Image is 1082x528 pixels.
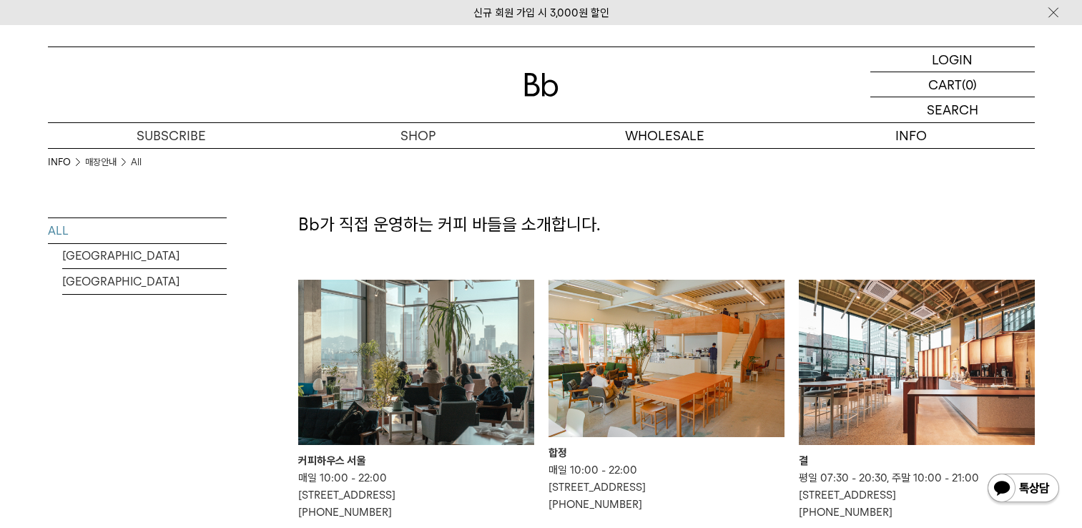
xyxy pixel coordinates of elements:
p: 매일 10:00 - 22:00 [STREET_ADDRESS] [PHONE_NUMBER] [298,469,534,521]
p: LOGIN [932,47,973,72]
a: ALL [48,218,227,243]
img: 카카오톡 채널 1:1 채팅 버튼 [986,472,1061,507]
div: 합정 [549,444,785,461]
p: (0) [962,72,977,97]
a: SUBSCRIBE [48,123,295,148]
p: 평일 07:30 - 20:30, 주말 10:00 - 21:00 [STREET_ADDRESS] [PHONE_NUMBER] [799,469,1035,521]
img: 로고 [524,73,559,97]
a: [GEOGRAPHIC_DATA] [62,243,227,268]
p: 매일 10:00 - 22:00 [STREET_ADDRESS] [PHONE_NUMBER] [549,461,785,513]
p: INFO [788,123,1035,148]
li: INFO [48,155,85,170]
div: 커피하우스 서울 [298,452,534,469]
p: WHOLESALE [541,123,788,148]
div: 결 [799,452,1035,469]
img: 결 [799,280,1035,445]
img: 합정 [549,280,785,437]
a: LOGIN [870,47,1035,72]
p: SEARCH [927,97,978,122]
p: Bb가 직접 운영하는 커피 바들을 소개합니다. [298,212,1035,237]
a: All [131,155,142,170]
a: [GEOGRAPHIC_DATA] [62,269,227,294]
a: CART (0) [870,72,1035,97]
a: 신규 회원 가입 시 3,000원 할인 [473,6,609,19]
a: 매장안내 [85,155,117,170]
a: SHOP [295,123,541,148]
p: CART [928,72,962,97]
a: 합정 합정 매일 10:00 - 22:00[STREET_ADDRESS][PHONE_NUMBER] [549,280,785,513]
a: 결 결 평일 07:30 - 20:30, 주말 10:00 - 21:00[STREET_ADDRESS][PHONE_NUMBER] [799,280,1035,521]
img: 커피하우스 서울 [298,280,534,445]
a: 커피하우스 서울 커피하우스 서울 매일 10:00 - 22:00[STREET_ADDRESS][PHONE_NUMBER] [298,280,534,521]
